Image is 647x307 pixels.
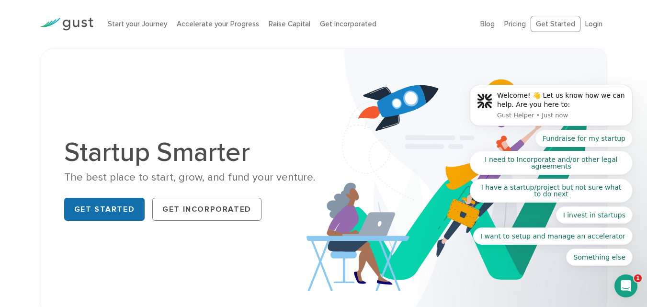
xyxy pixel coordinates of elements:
[64,139,317,166] h1: Startup Smarter
[320,20,376,28] a: Get Incorporated
[40,18,93,31] img: Gust Logo
[64,198,145,221] a: Get Started
[634,274,642,282] span: 1
[177,20,259,28] a: Accelerate your Progress
[269,20,310,28] a: Raise Capital
[64,171,317,184] div: The best place to start, grow, and fund your venture.
[152,198,261,221] a: Get Incorporated
[108,20,167,28] a: Start your Journey
[614,274,637,297] iframe: Intercom live chat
